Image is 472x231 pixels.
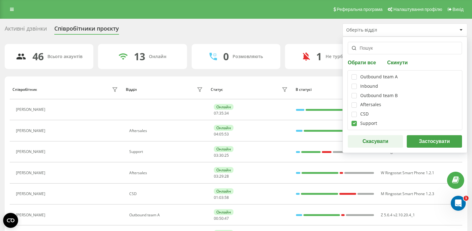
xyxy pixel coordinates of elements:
div: 46 [32,51,44,62]
div: Всього акаунтів [47,54,82,59]
span: 03 [214,174,218,179]
span: Налаштування профілю [393,7,442,12]
div: Онлайн [214,125,234,131]
div: CSD [360,111,369,117]
span: 1 [464,196,469,201]
div: Outbound team A [129,213,204,217]
div: Aftersales [129,129,204,133]
button: Open CMP widget [3,213,18,228]
span: 34 [224,111,229,116]
button: Обрати все [348,59,378,65]
span: 58 [224,195,229,200]
div: Оберіть відділ [346,27,421,33]
div: : : [214,111,229,115]
span: 35 [219,111,224,116]
iframe: Intercom live chat [451,196,466,211]
span: 25 [224,153,229,158]
span: Вихід [453,7,464,12]
div: [PERSON_NAME] [16,171,47,175]
span: 28 [224,174,229,179]
div: 0 [223,51,229,62]
div: Aftersales [360,102,381,107]
div: Відділ [126,87,137,92]
div: [PERSON_NAME] [16,107,47,112]
span: 04 [214,131,218,137]
div: Співробітники проєкту [54,25,119,35]
span: 00 [214,216,218,221]
span: Z 5.6.4 v2.10.20.4_1 [381,212,415,218]
div: В статусі [296,87,375,92]
span: 03 [219,195,224,200]
span: 29 [219,174,224,179]
div: Активні дзвінки [5,25,47,35]
span: 47 [224,216,229,221]
div: Не турбувати [326,54,356,59]
div: [PERSON_NAME] [16,150,47,154]
button: Скинути [385,59,410,65]
div: : : [214,153,229,158]
div: Онлайн [214,104,234,110]
span: 07 [214,111,218,116]
div: Статус [211,87,223,92]
div: [PERSON_NAME] [16,192,47,196]
div: Онлайн [214,188,234,194]
span: 53 [224,131,229,137]
div: : : [214,132,229,136]
div: Співробітник [12,87,37,92]
div: Inbound [360,84,378,89]
div: 1 [316,51,322,62]
div: Support [129,150,204,154]
div: Онлайн [214,209,234,215]
div: [PERSON_NAME] [16,129,47,133]
input: Пошук [348,42,462,54]
div: Онлайн [149,54,166,59]
div: 13 [134,51,145,62]
div: [PERSON_NAME] [16,213,47,217]
span: 30 [219,153,224,158]
div: : : [214,174,229,179]
div: CSD [129,192,204,196]
button: Застосувати [407,135,462,148]
span: M Ringostat Smart Phone 1.2.3 [381,191,434,196]
span: Реферальна програма [337,7,383,12]
div: Онлайн [214,167,234,173]
div: Outbound team B [360,93,398,98]
div: Outbound team A [360,74,398,80]
span: 01 [214,195,218,200]
div: Aftersales [129,171,204,175]
span: 03 [214,153,218,158]
div: : : [214,195,229,200]
div: Розмовляють [233,54,263,59]
span: 50 [219,216,224,221]
div: Support [360,121,377,126]
div: Онлайн [214,146,234,152]
button: Скасувати [348,135,403,148]
span: 05 [219,131,224,137]
span: W Ringostat Smart Phone 1.2.1 [381,170,434,175]
div: : : [214,216,229,221]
